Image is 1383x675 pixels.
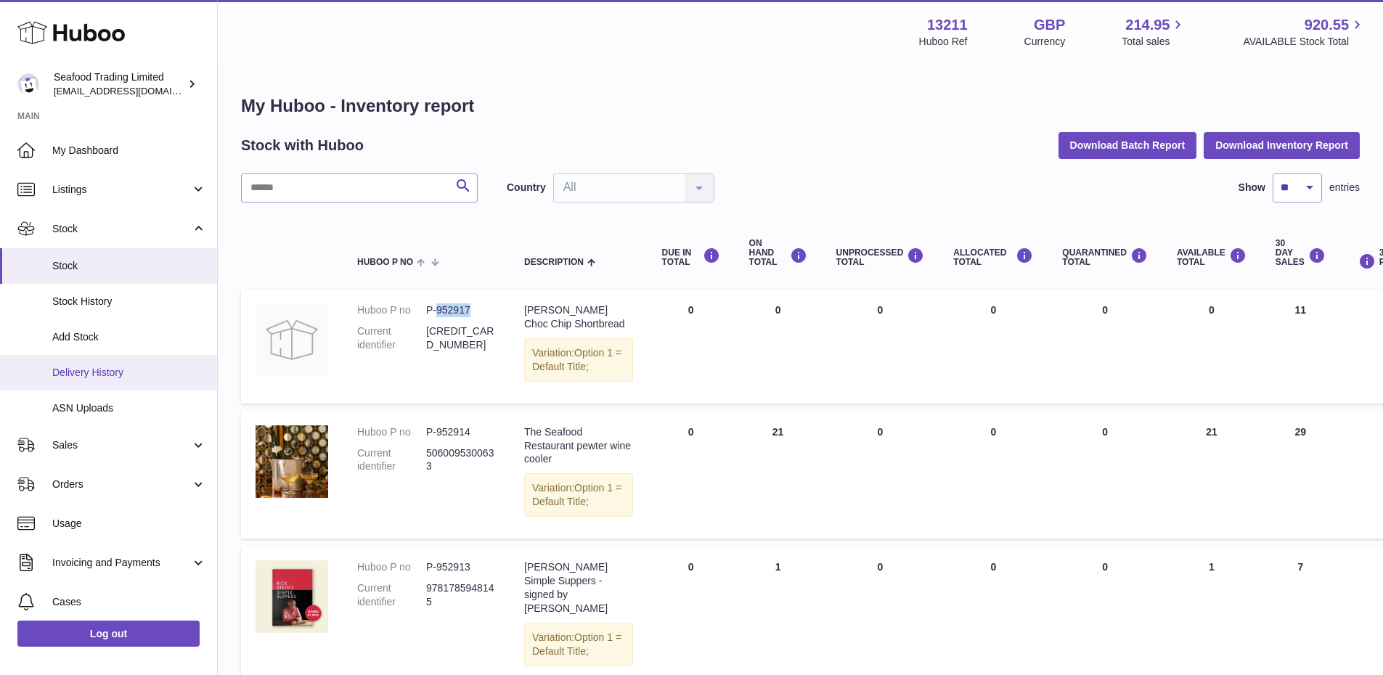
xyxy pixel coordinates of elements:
[256,425,328,498] img: product image
[52,259,206,273] span: Stock
[52,478,191,491] span: Orders
[52,438,191,452] span: Sales
[1102,561,1108,573] span: 0
[426,446,495,474] dd: 5060095300633
[52,366,206,380] span: Delivery History
[1243,35,1366,49] span: AVAILABLE Stock Total
[52,183,191,197] span: Listings
[1024,35,1066,49] div: Currency
[507,181,546,195] label: Country
[1102,304,1108,316] span: 0
[52,222,191,236] span: Stock
[17,73,39,95] img: online@rickstein.com
[532,482,621,507] span: Option 1 = Default Title;
[426,560,495,574] dd: P-952913
[426,324,495,352] dd: [CREDIT_CARD_NUMBER]
[241,94,1360,118] h1: My Huboo - Inventory report
[357,581,426,609] dt: Current identifier
[1261,411,1340,539] td: 29
[735,411,822,539] td: 21
[1162,411,1261,539] td: 21
[52,595,206,609] span: Cases
[524,473,633,517] div: Variation:
[524,303,633,331] div: [PERSON_NAME] Choc Chip Shortbread
[532,631,621,657] span: Option 1 = Default Title;
[836,247,925,267] div: UNPROCESSED Total
[426,303,495,317] dd: P-952917
[919,35,968,49] div: Huboo Ref
[1239,181,1265,195] label: Show
[524,258,584,267] span: Description
[524,425,633,467] div: The Seafood Restaurant pewter wine cooler
[1305,15,1349,35] span: 920.55
[648,411,735,539] td: 0
[1122,35,1186,49] span: Total sales
[52,295,206,308] span: Stock History
[357,324,426,352] dt: Current identifier
[1329,181,1360,195] span: entries
[1058,132,1197,158] button: Download Batch Report
[1034,15,1065,35] strong: GBP
[749,239,807,268] div: ON HAND Total
[426,425,495,439] dd: P-952914
[256,560,328,633] img: product image
[52,556,191,570] span: Invoicing and Payments
[426,581,495,609] dd: 9781785948145
[52,517,206,531] span: Usage
[357,560,426,574] dt: Huboo P no
[1102,426,1108,438] span: 0
[17,621,200,647] a: Log out
[1125,15,1170,35] span: 214.95
[54,70,184,98] div: Seafood Trading Limited
[735,289,822,404] td: 0
[524,338,633,382] div: Variation:
[953,247,1033,267] div: ALLOCATED Total
[1122,15,1186,49] a: 214.95 Total sales
[357,258,413,267] span: Huboo P no
[1261,289,1340,404] td: 11
[357,446,426,474] dt: Current identifier
[532,347,621,372] span: Option 1 = Default Title;
[1204,132,1360,158] button: Download Inventory Report
[241,136,364,155] h2: Stock with Huboo
[52,330,206,344] span: Add Stock
[1177,247,1247,267] div: AVAILABLE Total
[662,247,720,267] div: DUE IN TOTAL
[54,85,213,97] span: [EMAIL_ADDRESS][DOMAIN_NAME]
[1276,239,1326,268] div: 30 DAY SALES
[648,289,735,404] td: 0
[939,289,1048,404] td: 0
[524,623,633,666] div: Variation:
[357,425,426,439] dt: Huboo P no
[357,303,426,317] dt: Huboo P no
[939,411,1048,539] td: 0
[822,411,939,539] td: 0
[52,144,206,157] span: My Dashboard
[1162,289,1261,404] td: 0
[256,303,328,376] img: product image
[822,289,939,404] td: 0
[1062,247,1148,267] div: QUARANTINED Total
[927,15,968,35] strong: 13211
[524,560,633,615] div: [PERSON_NAME] Simple Suppers - signed by [PERSON_NAME]
[1243,15,1366,49] a: 920.55 AVAILABLE Stock Total
[52,401,206,415] span: ASN Uploads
